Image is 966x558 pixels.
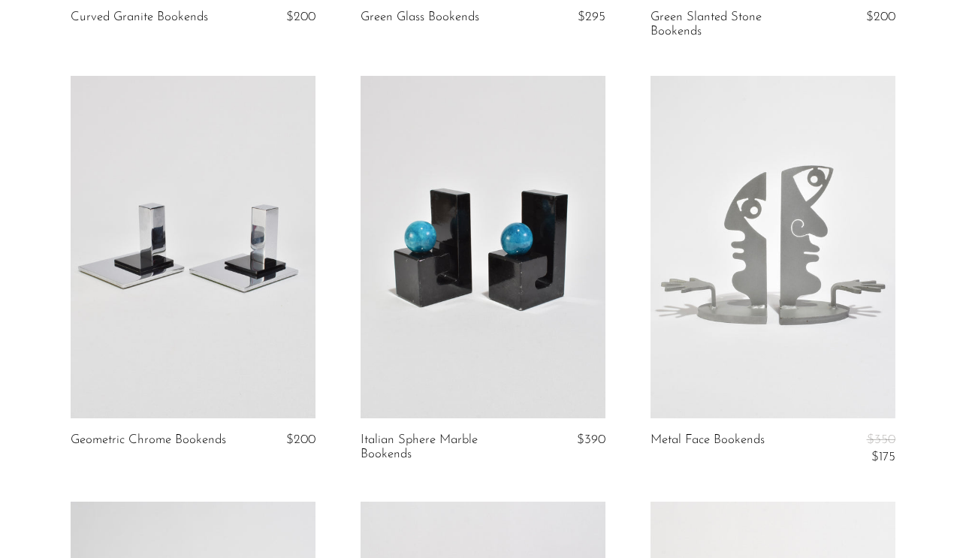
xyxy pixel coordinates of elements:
[866,11,895,23] span: $200
[871,451,895,463] span: $175
[578,11,605,23] span: $295
[651,11,813,38] a: Green Slanted Stone Bookends
[577,433,605,446] span: $390
[286,11,315,23] span: $200
[651,433,765,464] a: Metal Face Bookends
[71,11,208,24] a: Curved Granite Bookends
[71,433,226,447] a: Geometric Chrome Bookends
[867,433,895,446] span: $350
[361,11,479,24] a: Green Glass Bookends
[361,433,523,461] a: Italian Sphere Marble Bookends
[286,433,315,446] span: $200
